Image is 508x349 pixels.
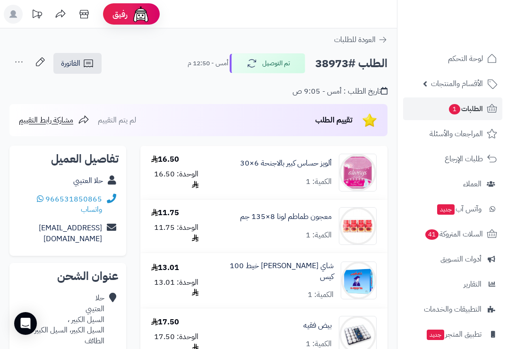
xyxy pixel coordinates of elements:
span: الطلبات [448,102,483,115]
div: الكمية: 1 [306,230,332,241]
img: 412133293aa25049172e168eba0c26838d17-90x90.png [341,262,376,299]
h2: عنوان الشحن [17,270,119,282]
h2: تفاصيل العميل [17,153,119,165]
a: وآتس آبجديد [403,198,502,220]
a: تطبيق المتجرجديد [403,323,502,346]
div: الكمية: 1 [308,289,334,300]
div: الوحدة: 16.50 [151,169,198,191]
a: بيض فقيه [303,320,332,331]
span: تطبيق المتجر [426,328,482,341]
span: التطبيقات والخدمات [424,303,482,316]
span: الفاتورة [61,58,80,69]
span: السلات المتروكة [424,227,483,241]
div: حلا العتيبي السيل الكبير ، السيل الكبير، السيل الكبير الطائف [34,293,104,347]
span: أدوات التسويق [440,253,482,266]
span: طلبات الإرجاع [445,152,483,166]
span: جديد [437,204,455,215]
button: تم التوصيل [230,53,305,73]
a: أدوات التسويق [403,248,502,270]
div: Open Intercom Messenger [14,312,37,335]
a: الطلبات1 [403,97,502,120]
img: ai-face.png [131,5,150,24]
a: التقارير [403,273,502,296]
a: العملاء [403,173,502,195]
span: المراجعات والأسئلة [430,127,483,140]
div: 13.01 [151,262,179,273]
span: العملاء [463,177,482,191]
a: واتساب [37,193,102,216]
img: 3911331f4e0b231bf377c3ddec075d0dc369-90x90.jpg [339,207,376,245]
div: الوحدة: 13.01 [151,277,198,299]
a: حلا العتيبي [73,175,103,186]
div: 16.50 [151,154,179,165]
a: شاي [PERSON_NAME] خيط 100 كيس [220,261,334,282]
span: لوحة التحكم [448,52,483,65]
img: 1664179106-%D8%AA%D9%86%D8%B2%D9%8A%D9%84%20(16)-90x90.jpg [339,154,376,192]
span: وآتس آب [436,202,482,216]
small: أمس - 12:50 م [188,59,228,68]
div: تاريخ الطلب : أمس - 9:05 ص [293,86,387,97]
div: الوحدة: 11.75 [151,222,198,244]
div: الكمية: 1 [306,176,332,187]
img: logo-2.png [444,15,499,35]
a: ألويز حساس كبير بالاجنحة 6×30 [240,158,332,169]
span: الأقسام والمنتجات [431,77,483,90]
a: مشاركة رابط التقييم [19,114,89,126]
a: طلبات الإرجاع [403,148,502,170]
a: تحديثات المنصة [25,5,49,26]
a: لوحة التحكم [403,47,502,70]
div: 17.50 [151,317,179,328]
a: التطبيقات والخدمات [403,298,502,321]
span: التقارير [464,278,482,291]
span: 1 [448,104,461,115]
a: [EMAIL_ADDRESS][DOMAIN_NAME] [39,222,102,244]
a: معجون طماطم لونا 8×135 جم [240,211,332,222]
span: رفيق [112,9,128,20]
h2: الطلب #38973 [315,54,387,73]
a: 966531850865 [45,193,102,205]
span: جديد [427,330,444,340]
a: العودة للطلبات [334,34,387,45]
span: لم يتم التقييم [98,114,136,126]
div: 11.75 [151,208,179,218]
span: تقييم الطلب [315,114,353,126]
a: الفاتورة [53,53,102,74]
a: المراجعات والأسئلة [403,122,502,145]
span: مشاركة رابط التقييم [19,114,73,126]
span: 41 [425,229,439,240]
span: العودة للطلبات [334,34,376,45]
a: السلات المتروكة41 [403,223,502,245]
